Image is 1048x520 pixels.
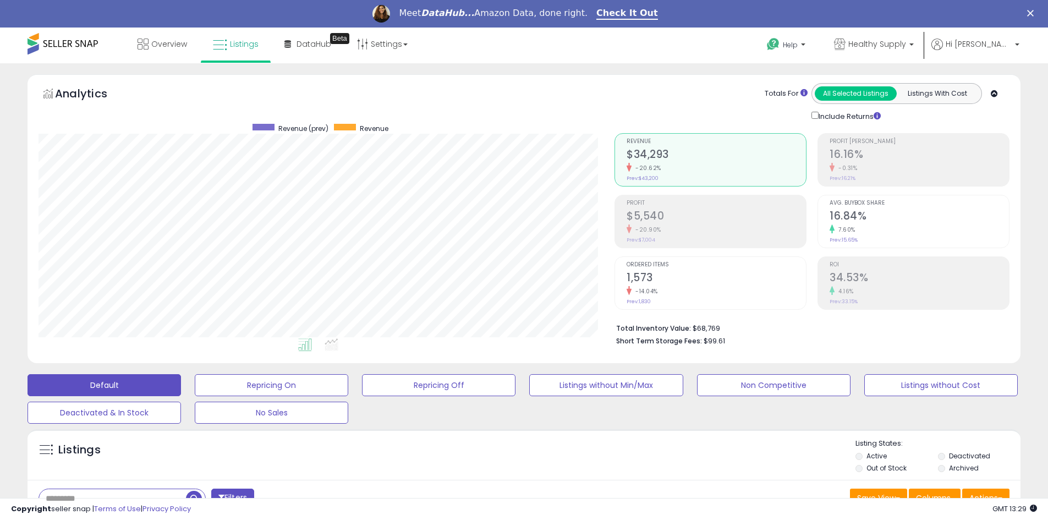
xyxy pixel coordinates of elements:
small: Prev: $43,200 [627,175,659,182]
span: Listings [230,39,259,50]
span: Help [783,40,798,50]
button: Repricing On [195,374,348,396]
span: $99.61 [704,336,725,346]
button: Repricing Off [362,374,515,396]
div: Meet Amazon Data, done right. [399,8,588,19]
img: Profile image for Georgie [372,5,390,23]
small: -14.04% [632,287,658,295]
a: Check It Out [596,8,658,20]
h2: 16.84% [830,210,1009,225]
li: $68,769 [616,321,1001,334]
a: Privacy Policy [142,503,191,514]
span: Hi [PERSON_NAME] [946,39,1012,50]
button: Columns [909,489,961,507]
span: DataHub [297,39,331,50]
a: Hi [PERSON_NAME] [931,39,1019,63]
button: Listings without Cost [864,374,1018,396]
span: Revenue (prev) [278,124,328,133]
span: Columns [916,492,951,503]
div: seller snap | | [11,504,191,514]
small: -20.90% [632,226,661,234]
button: Deactivated & In Stock [28,402,181,424]
a: Terms of Use [94,503,141,514]
div: Tooltip anchor [330,33,349,44]
span: ROI [830,262,1009,268]
button: No Sales [195,402,348,424]
h2: $5,540 [627,210,806,225]
h2: $34,293 [627,148,806,163]
p: Listing States: [855,439,1020,449]
span: Avg. Buybox Share [830,200,1009,206]
i: DataHub... [421,8,474,18]
b: Short Term Storage Fees: [616,336,702,346]
button: Actions [962,489,1009,507]
h2: 34.53% [830,271,1009,286]
h5: Analytics [55,86,129,104]
a: Listings [205,28,267,61]
label: Active [866,451,887,461]
span: Healthy Supply [848,39,906,50]
span: Profit [PERSON_NAME] [830,139,1009,145]
label: Out of Stock [866,463,907,473]
small: 7.60% [835,226,855,234]
button: All Selected Listings [815,86,897,101]
strong: Copyright [11,503,51,514]
h5: Listings [58,442,101,458]
a: Overview [129,28,195,61]
small: -0.31% [835,164,857,172]
span: Overview [151,39,187,50]
button: Save View [850,489,907,507]
a: Healthy Supply [826,28,922,63]
button: Listings without Min/Max [529,374,683,396]
div: Include Returns [803,110,894,122]
button: Listings With Cost [896,86,978,101]
span: 2025-09-12 13:29 GMT [992,503,1037,514]
label: Deactivated [949,451,990,461]
span: Revenue [627,139,806,145]
small: Prev: 15.65% [830,237,858,243]
a: Help [758,29,816,63]
span: Ordered Items [627,262,806,268]
b: Total Inventory Value: [616,324,691,333]
a: DataHub [276,28,339,61]
button: Non Competitive [697,374,851,396]
span: Profit [627,200,806,206]
small: -20.62% [632,164,661,172]
h2: 1,573 [627,271,806,286]
span: Revenue [360,124,388,133]
label: Archived [949,463,979,473]
div: Totals For [765,89,808,99]
a: Settings [349,28,416,61]
div: Close [1027,10,1038,17]
small: 4.16% [835,287,854,295]
small: Prev: $7,004 [627,237,655,243]
small: Prev: 16.21% [830,175,855,182]
button: Default [28,374,181,396]
i: Get Help [766,37,780,51]
button: Filters [211,489,254,508]
h2: 16.16% [830,148,1009,163]
small: Prev: 33.15% [830,298,858,305]
small: Prev: 1,830 [627,298,651,305]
